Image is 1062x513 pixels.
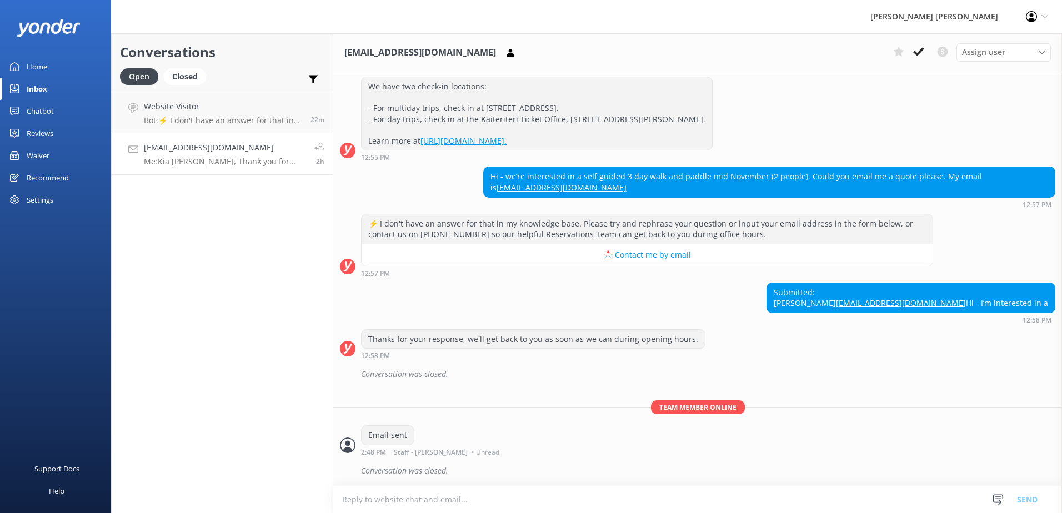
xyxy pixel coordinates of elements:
p: Bot: ⚡ I don't have an answer for that in my knowledge base. Please try and rephrase your questio... [144,115,302,125]
span: Oct 09 2025 03:35pm (UTC +13:00) Pacific/Auckland [310,115,324,124]
h2: Conversations [120,42,324,63]
div: Oct 09 2025 12:57pm (UTC +13:00) Pacific/Auckland [483,200,1055,208]
div: Waiver [27,144,49,167]
span: • Unread [472,449,499,456]
div: Home [27,56,47,78]
p: Me: Kia [PERSON_NAME], Thank you for your query, we can do a pickup on our scheduled vessel from ... [144,157,306,167]
a: [EMAIL_ADDRESS][DOMAIN_NAME]Me:Kia [PERSON_NAME], Thank you for your query, we can do a pickup on... [112,133,333,175]
div: Email sent [362,426,414,445]
div: Closed [164,68,206,85]
div: We have two check-in locations: - For multiday trips, check in at [STREET_ADDRESS]. - For day tri... [362,77,712,150]
button: 📩 Contact me by email [362,244,933,266]
span: Team member online [651,400,745,414]
strong: 12:57 PM [361,270,390,277]
div: Oct 09 2025 12:55pm (UTC +13:00) Pacific/Auckland [361,153,713,161]
span: Assign user [962,46,1005,58]
div: Submitted: [PERSON_NAME] Hi - I’m interested in a [767,283,1055,313]
div: Open [120,68,158,85]
div: Oct 09 2025 12:58pm (UTC +13:00) Pacific/Auckland [767,316,1055,324]
a: [EMAIL_ADDRESS][DOMAIN_NAME] [836,298,966,308]
div: Oct 09 2025 12:57pm (UTC +13:00) Pacific/Auckland [361,269,933,277]
div: Chatbot [27,100,54,122]
h3: [EMAIL_ADDRESS][DOMAIN_NAME] [344,46,496,60]
div: 2025-10-09T01:49:07.695 [340,461,1055,480]
div: Recommend [27,167,69,189]
a: [EMAIL_ADDRESS][DOMAIN_NAME] [497,182,627,193]
div: Settings [27,189,53,211]
div: Help [49,480,64,502]
strong: 12:58 PM [1023,317,1051,324]
h4: Website Visitor [144,100,302,113]
a: Open [120,70,164,82]
a: Website VisitorBot:⚡ I don't have an answer for that in my knowledge base. Please try and rephras... [112,92,333,133]
div: ⚡ I don't have an answer for that in my knowledge base. Please try and rephrase your question or ... [362,214,933,244]
strong: 12:55 PM [361,154,390,161]
a: [URL][DOMAIN_NAME]. [420,135,507,146]
div: Assign User [956,43,1051,61]
a: Closed [164,70,212,82]
strong: 12:57 PM [1023,202,1051,208]
div: Hi - we’re interested in a self guided 3 day walk and paddle mid November (2 people). Could you e... [484,167,1055,197]
h4: [EMAIL_ADDRESS][DOMAIN_NAME] [144,142,306,154]
div: Oct 09 2025 02:48pm (UTC +13:00) Pacific/Auckland [361,448,502,456]
div: Thanks for your response, we'll get back to you as soon as we can during opening hours. [362,330,705,349]
div: Reviews [27,122,53,144]
div: 2025-10-09T01:48:43.480 [340,365,1055,384]
div: Conversation was closed. [361,461,1055,480]
span: Oct 09 2025 01:50pm (UTC +13:00) Pacific/Auckland [316,157,324,166]
div: Support Docs [34,457,79,480]
div: Oct 09 2025 12:58pm (UTC +13:00) Pacific/Auckland [361,351,705,359]
strong: 2:48 PM [361,449,386,456]
div: Inbox [27,78,47,100]
span: Staff - [PERSON_NAME] [394,449,468,456]
div: Conversation was closed. [361,365,1055,384]
img: yonder-white-logo.png [17,19,81,37]
strong: 12:58 PM [361,353,390,359]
